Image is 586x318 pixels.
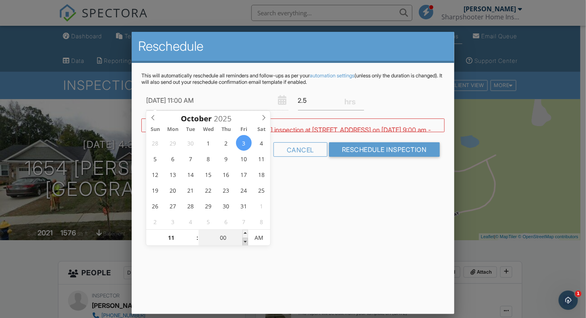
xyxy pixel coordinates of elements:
span: November 6, 2025 [218,214,234,229]
span: October 3, 2025 [236,135,252,151]
span: October 27, 2025 [165,198,181,214]
span: October 2, 2025 [218,135,234,151]
span: October 26, 2025 [147,198,163,214]
span: Sun [146,127,164,132]
span: Mon [164,127,182,132]
input: Reschedule Inspection [329,142,440,157]
span: September 29, 2025 [165,135,181,151]
h2: Reschedule [138,38,447,54]
span: : [196,230,199,246]
span: 1 [575,291,582,297]
span: October 28, 2025 [183,198,199,214]
span: Sat [253,127,270,132]
span: October 16, 2025 [218,166,234,182]
span: October 23, 2025 [218,182,234,198]
span: October 4, 2025 [254,135,269,151]
input: Scroll to increment [146,230,196,246]
span: October 22, 2025 [201,182,216,198]
span: November 8, 2025 [254,214,269,229]
span: October 24, 2025 [236,182,252,198]
span: October 25, 2025 [254,182,269,198]
span: October 7, 2025 [183,151,199,166]
span: October 9, 2025 [218,151,234,166]
span: October 20, 2025 [165,182,181,198]
span: October 31, 2025 [236,198,252,214]
span: November 1, 2025 [254,198,269,214]
span: October 6, 2025 [165,151,181,166]
span: October 29, 2025 [201,198,216,214]
div: WARNING: Conflicts with [PERSON_NAME] inspection at [STREET_ADDRESS] on [DATE] 9:00 am - 11:00 am. [141,118,444,132]
span: September 30, 2025 [183,135,199,151]
span: October 15, 2025 [201,166,216,182]
span: November 4, 2025 [183,214,199,229]
span: November 7, 2025 [236,214,252,229]
div: Cancel [273,142,327,157]
a: automation settings [310,73,354,79]
p: This will automatically reschedule all reminders and follow-ups as per your (unless only the dura... [141,73,444,85]
span: October 5, 2025 [147,151,163,166]
span: Fri [235,127,253,132]
span: October 19, 2025 [147,182,163,198]
span: October 10, 2025 [236,151,252,166]
span: November 2, 2025 [147,214,163,229]
span: October 11, 2025 [254,151,269,166]
span: Thu [217,127,235,132]
span: October 8, 2025 [201,151,216,166]
iframe: Intercom live chat [559,291,578,310]
span: October 21, 2025 [183,182,199,198]
span: Wed [199,127,217,132]
span: Scroll to increment [181,115,212,123]
span: November 3, 2025 [165,214,181,229]
span: October 13, 2025 [165,166,181,182]
span: October 1, 2025 [201,135,216,151]
span: Click to toggle [248,230,270,246]
span: October 30, 2025 [218,198,234,214]
span: October 18, 2025 [254,166,269,182]
span: Tue [182,127,199,132]
input: Scroll to increment [212,113,238,124]
span: October 17, 2025 [236,166,252,182]
span: October 14, 2025 [183,166,199,182]
span: October 12, 2025 [147,166,163,182]
span: November 5, 2025 [201,214,216,229]
input: Scroll to increment [199,230,248,246]
span: September 28, 2025 [147,135,163,151]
